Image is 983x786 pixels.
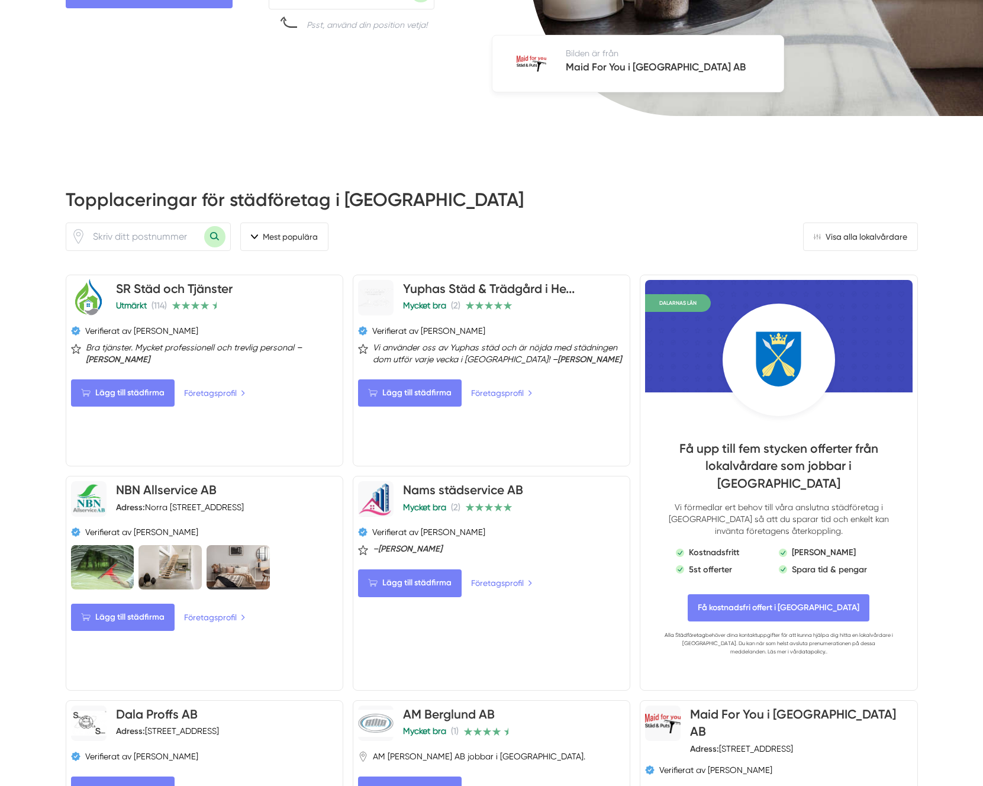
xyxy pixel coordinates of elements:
span: (2) [451,502,460,512]
a: Nams städservice AB [403,482,523,497]
a: SR Städ och Tjänster [116,281,233,296]
span: Verifierat av [PERSON_NAME] [372,325,485,337]
span: Dalarnas län [645,294,711,312]
strong: [PERSON_NAME] [86,354,150,365]
a: Yuphas Städ & Trädgård i He... [403,281,575,296]
a: Företagsprofil [471,386,533,400]
: Lägg till städfirma [358,379,462,407]
input: Skriv ditt postnummer [86,223,204,250]
strong: Adress: [690,743,719,754]
div: Norra [STREET_ADDRESS] [116,501,244,513]
div: [STREET_ADDRESS] [690,743,793,755]
span: Bilden är från [566,49,618,58]
img: NBN Allservice AB är lokalvårdare i Dalarna [138,545,202,589]
span: Mycket bra [403,301,446,310]
: Lägg till städfirma [71,379,175,407]
img: Dala Proffs AB logotyp [71,711,107,736]
span: Bra tjänster. Mycket professionell och trevlig personal – [86,342,338,365]
button: Sök med postnummer [204,226,225,247]
span: Få kostnadsfri offert i Dalarnas län [688,594,869,621]
span: Utmärkt [116,301,147,310]
span: – [373,543,442,555]
span: Mycket bra [403,726,446,736]
strong: [PERSON_NAME] [378,543,442,554]
a: Dala Proffs AB [116,707,198,721]
span: Verifierat av [PERSON_NAME] [85,526,198,538]
h4: Få upp till fem stycken offerter från lokalvårdare som jobbar i [GEOGRAPHIC_DATA] [664,440,893,501]
span: Vi använder oss av Yuphas städ och är nöjda med städningen dom utför varje vecka i [GEOGRAPHIC_DA... [373,342,625,365]
span: Verifierat av [PERSON_NAME] [85,325,198,337]
span: Verifierat av [PERSON_NAME] [85,750,198,762]
img: Maid For You i Sverige AB logotyp [645,714,680,733]
a: Alla Städföretag [665,632,705,638]
: Lägg till städfirma [358,569,462,597]
a: Företagsprofil [184,611,246,624]
svg: Pin / Karta [358,752,368,762]
p: behöver dina kontaktuppgifter för att kunna hjälpa dig hitta en lokalvårdare i [GEOGRAPHIC_DATA].... [664,631,893,656]
span: AM [PERSON_NAME] AB jobbar i [GEOGRAPHIC_DATA]. [373,750,585,762]
a: Visa alla lokalvårdare [803,223,918,251]
img: Bakgrund för Dalarnas län [645,280,912,392]
p: 5st offerter [689,563,732,575]
img: SR Städ och Tjänster logotyp [71,278,107,317]
a: Maid For You i [GEOGRAPHIC_DATA] AB [690,707,896,739]
p: Spara tid & pengar [792,563,867,575]
a: NBN Allservice AB [116,482,217,497]
a: Företagsprofil [184,386,246,400]
: Lägg till städfirma [71,604,175,631]
strong: Adress: [116,502,145,513]
span: filter-section [240,223,328,251]
span: Mycket bra [403,502,446,512]
span: (1) [451,726,459,736]
svg: Pin / Karta [71,229,86,244]
img: NBN Allservice AB är lokalvårdare i Dalarna [71,545,134,589]
p: Vi förmedlar ert behov till våra anslutna städföretag i [GEOGRAPHIC_DATA] så att du sparar tid oc... [664,501,893,537]
img: Yuphas Städ & Trädgård i Hedemora logotyp [358,288,394,308]
strong: [PERSON_NAME] [557,354,621,365]
a: AM Berglund AB [403,707,495,721]
p: [PERSON_NAME] [792,546,856,558]
span: (2) [451,301,460,310]
span: Verifierat av [PERSON_NAME] [659,764,772,776]
div: Psst, använd din position vetja! [307,19,427,31]
strong: Adress: [116,726,145,736]
img: NBN Allservice AB logotyp [71,481,107,517]
h2: Topplaceringar för städföretag i [GEOGRAPHIC_DATA] [66,187,918,222]
a: Företagsprofil [471,576,533,589]
button: Mest populära [240,223,328,251]
p: Kostnadsfritt [689,546,739,558]
img: Maid For You i Sverige AB logotyp [517,56,546,72]
span: Verifierat av [PERSON_NAME] [372,526,485,538]
img: NBN Allservice AB är lokalvårdare i Dalarna [207,545,270,589]
img: Nams städservice AB logotyp [358,481,394,517]
h5: Maid For You i [GEOGRAPHIC_DATA] AB [566,59,746,78]
a: datapolicy. [798,649,826,655]
span: (114) [152,301,167,310]
span: Klicka för att använda din position. [71,229,86,244]
img: AM Berglund AB logotyp [358,710,394,737]
div: [STREET_ADDRESS] [116,725,219,737]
